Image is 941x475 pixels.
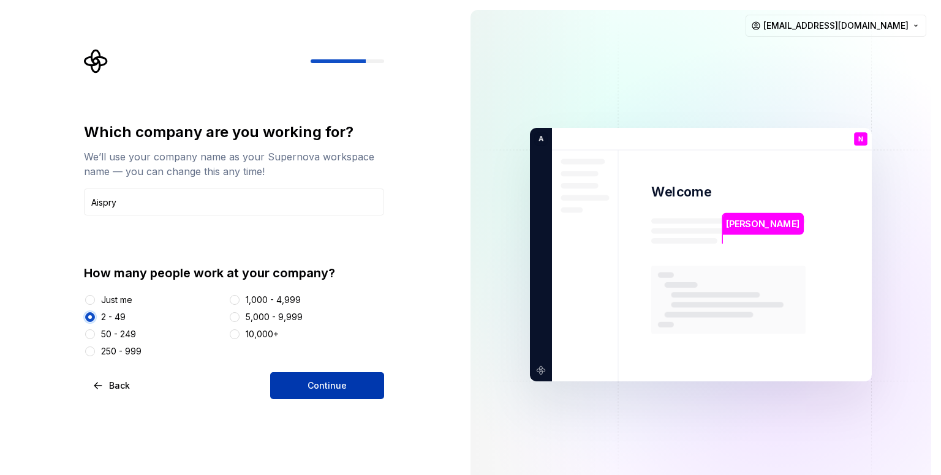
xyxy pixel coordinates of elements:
p: [PERSON_NAME] [726,217,799,231]
div: 2 - 49 [101,311,126,323]
button: [EMAIL_ADDRESS][DOMAIN_NAME] [746,15,926,37]
p: Welcome [651,183,711,201]
div: We’ll use your company name as your Supernova workspace name — you can change this any time! [84,149,384,179]
div: 50 - 249 [101,328,136,340]
button: Back [84,372,140,399]
span: Continue [308,380,347,392]
div: 1,000 - 4,999 [246,294,301,306]
div: Just me [101,294,132,306]
div: Which company are you working for? [84,122,384,142]
button: Continue [270,372,384,399]
div: 10,000+ [246,328,279,340]
span: Back [109,380,130,392]
svg: Supernova Logo [84,49,108,73]
div: 5,000 - 9,999 [246,311,303,323]
p: A [534,133,543,144]
input: Company name [84,189,384,215]
div: 250 - 999 [101,345,142,357]
div: How many people work at your company? [84,264,384,282]
span: [EMAIL_ADDRESS][DOMAIN_NAME] [763,20,909,32]
p: N [858,136,863,143]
